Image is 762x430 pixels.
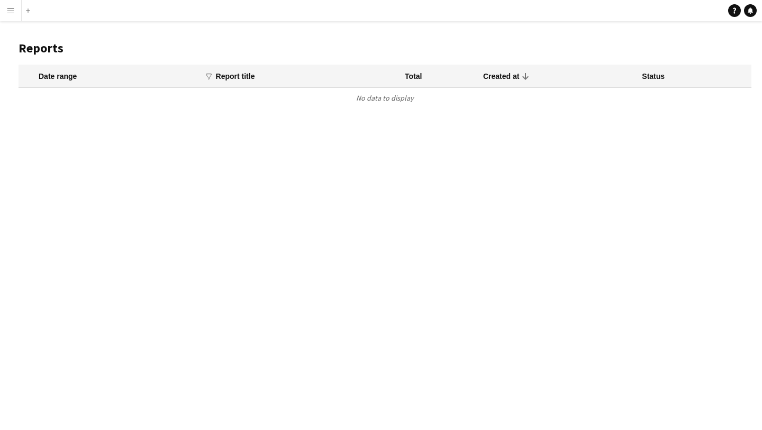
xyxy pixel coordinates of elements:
div: Status [642,71,665,81]
div: No data to display [19,93,751,103]
div: Created at [483,71,529,81]
div: Report title [216,71,265,81]
h1: Reports [19,40,751,56]
div: Report title [216,71,255,81]
div: Total [405,71,422,81]
div: Created at [483,71,519,81]
div: Date range [39,71,77,81]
